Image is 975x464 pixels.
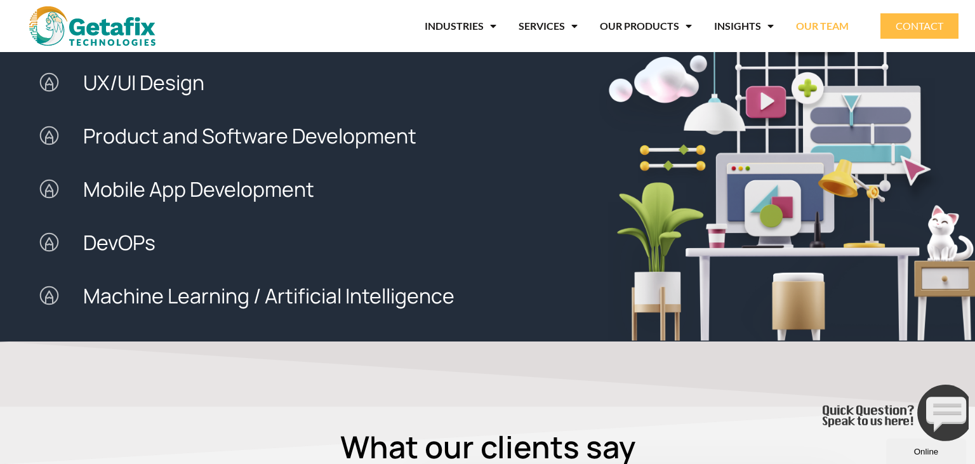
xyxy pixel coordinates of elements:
span: Product and Software Development [80,109,416,162]
a: Machine Learning / Artificial Intelligence [39,269,487,322]
span: CONTACT [896,21,943,31]
a: OUR TEAM [796,11,849,41]
span: UX/UI Design [80,56,204,109]
a: Product and Software Development [39,109,487,162]
span: Machine Learning / Artificial Intelligence [80,269,454,322]
a: OUR PRODUCTS [600,11,692,41]
a: Mobile App Development [39,162,487,216]
iframe: chat widget [818,380,969,446]
a: DevOPs [39,216,487,269]
nav: Menu [192,11,849,41]
span: DevOPs [80,216,156,269]
a: CONTACT [880,13,958,39]
a: UX/UI Design [39,56,487,109]
img: web and mobile application development company [29,6,156,46]
span: Mobile App Development [80,162,314,216]
img: Chat attention grabber [5,5,156,62]
iframe: chat widget [886,436,969,464]
a: INSIGHTS [714,11,774,41]
a: INDUSTRIES [425,11,496,41]
a: SERVICES [519,11,578,41]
